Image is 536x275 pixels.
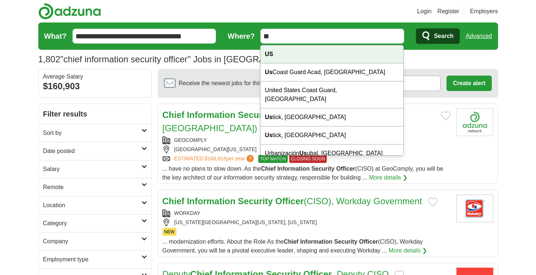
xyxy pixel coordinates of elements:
a: More details ❯ [369,173,407,182]
div: $160,903 [43,80,147,93]
a: Date posted [39,142,151,160]
span: $168,818 [204,156,226,161]
h2: Location [43,201,141,210]
a: Company [39,232,151,250]
strong: Information [187,110,235,120]
strong: Us [265,114,272,120]
a: Category [39,214,151,232]
img: Holiday Station Stores - Workday logo [456,195,493,222]
h2: Date posted [43,147,141,156]
strong: Security [238,110,273,120]
div: United States Coast Guard, [GEOGRAPHIC_DATA] [260,81,403,108]
button: Create alert [446,76,491,91]
strong: Chief [162,110,185,120]
img: Adzuna logo [38,3,101,20]
div: [GEOGRAPHIC_DATA][US_STATE] [162,146,451,153]
span: 1,802 [38,53,60,66]
strong: Security [311,166,334,172]
h2: Filter results [39,104,151,124]
button: Add to favorite jobs [428,198,438,206]
span: ? [246,155,254,162]
span: CLOSING SOON [289,155,327,163]
a: Employers [470,7,498,16]
h2: Company [43,237,141,246]
h2: Remote [43,183,141,192]
a: Salary [39,160,151,178]
a: Employment type [39,250,151,268]
strong: Information [277,166,310,172]
a: Chief Information Security Officer([GEOGRAPHIC_DATA], [GEOGRAPHIC_DATA]) ([GEOGRAPHIC_DATA]) [162,110,402,133]
img: Company logo [456,108,493,136]
h2: Salary [43,165,141,174]
strong: Officer [275,196,304,206]
strong: Security [334,239,357,245]
a: Login [417,7,431,16]
strong: Chief [261,166,276,172]
strong: Officer [336,166,355,172]
div: Urbanización ubal, [GEOGRAPHIC_DATA] [260,145,403,163]
div: [US_STATE][GEOGRAPHIC_DATA][US_STATE], [US_STATE] [162,219,451,226]
a: WORKDAY [174,210,200,216]
span: Receive the newest jobs for this search : [179,79,305,88]
span: Search [434,29,453,43]
strong: Information [187,196,235,206]
div: tick, [GEOGRAPHIC_DATA] [260,108,403,126]
div: tick, [GEOGRAPHIC_DATA] [260,126,403,145]
strong: Us [299,150,306,156]
strong: Chief [162,196,185,206]
span: NEW [162,228,176,236]
h2: Sort by [43,129,141,137]
button: Add to favorite jobs [441,111,451,120]
span: ... modernization efforts. About the Role As the (CISO), Workday Government, you will be a pivota... [162,239,423,254]
label: What? [44,31,67,42]
a: More details ❯ [389,246,427,255]
strong: Us [265,69,272,75]
span: TOP MATCH [258,155,287,163]
strong: Officer [359,239,378,245]
label: Where? [228,31,255,42]
strong: Chief [284,239,298,245]
a: Register [437,7,459,16]
h2: Category [43,219,141,228]
a: Location [39,196,151,214]
div: Average Salary [43,74,147,80]
strong: US [265,51,273,57]
button: Search [416,28,460,44]
h1: "chief information security officer" Jobs in [GEOGRAPHIC_DATA] [38,54,316,64]
a: Sort by [39,124,151,142]
strong: Us [265,132,272,138]
span: ... have no plans to slow down. As the (CISO) at GeoComply, you will be the key architect of our ... [162,166,444,181]
a: Remote [39,178,151,196]
a: Chief Information Security Officer(CISO), Workday Government [162,196,422,206]
strong: Information [300,239,333,245]
div: Coast Guard Acad, [GEOGRAPHIC_DATA] [260,63,403,81]
h2: Employment type [43,255,141,264]
a: Advanced [466,29,492,43]
a: ESTIMATED:$168,818per year? [174,155,256,163]
div: GEOCOMPLY [162,136,451,144]
strong: Security [238,196,273,206]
